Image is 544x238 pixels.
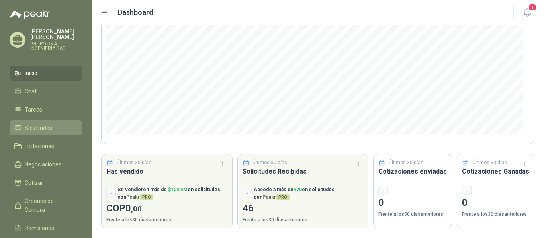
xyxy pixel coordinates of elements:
[10,175,82,190] a: Cotizar
[252,159,287,166] p: Últimos 30 días
[528,4,537,11] span: 1
[10,66,82,81] a: Inicio
[10,157,82,172] a: Negociaciones
[10,102,82,117] a: Tareas
[117,159,151,166] p: Últimos 30 días
[140,194,153,200] span: PRO
[462,186,472,195] div: -
[462,195,529,211] p: 0
[25,124,52,132] span: Solicitudes
[243,189,252,198] div: -
[10,120,82,135] a: Solicitudes
[106,201,227,216] p: COP
[276,194,290,200] span: PRO
[131,204,142,213] span: ,00
[389,159,423,166] p: Últimos 30 días
[106,166,227,176] h3: Has vendido
[30,29,82,40] p: [PERSON_NAME] [PERSON_NAME]
[118,7,153,18] h1: Dashboard
[25,224,54,232] span: Remisiones
[462,211,529,218] p: Frente a los 30 días anteriores
[125,203,142,214] span: 0
[10,139,82,154] a: Licitaciones
[25,160,61,169] span: Negociaciones
[126,194,153,200] span: Peakr
[472,159,507,166] p: Últimos 30 días
[254,186,364,201] p: Accede a más de en solicitudes con
[294,187,302,192] span: 470
[520,6,534,20] button: 1
[25,69,37,77] span: Inicio
[10,10,50,19] img: Logo peakr
[25,87,37,96] span: Chat
[10,84,82,99] a: Chat
[25,197,74,214] span: Órdenes de Compra
[10,193,82,217] a: Órdenes de Compra
[117,186,227,201] p: Se vendieron más de en solicitudes con
[243,216,364,224] p: Frente a los 30 días anteriores
[378,195,447,211] p: 0
[106,216,227,224] p: Frente a los 30 días anteriores
[378,166,447,176] h3: Cotizaciones enviadas
[378,211,447,218] p: Frente a los 30 días anteriores
[168,187,188,192] span: $ 102,4M
[25,178,43,187] span: Cotizar
[10,221,82,236] a: Remisiones
[106,189,116,198] div: -
[462,166,529,176] h3: Cotizaciones Ganadas
[262,194,290,200] span: Peakr
[25,142,54,151] span: Licitaciones
[25,105,42,114] span: Tareas
[378,186,388,195] div: -
[243,166,364,176] h3: Solicitudes Recibidas
[243,201,364,216] p: 46
[30,41,82,51] p: GRUPO DVA INGENIERIA SAS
